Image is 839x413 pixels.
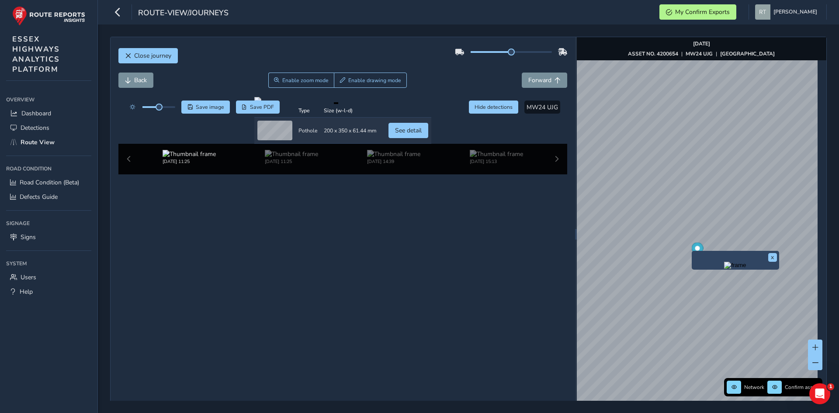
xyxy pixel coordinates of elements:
span: Enable drawing mode [348,77,401,84]
span: Enable zoom mode [282,77,329,84]
span: Dashboard [21,109,51,118]
img: Thumbnail frame [265,150,318,158]
span: Hide detections [475,104,513,111]
span: Help [20,288,33,296]
div: Signage [6,217,91,230]
img: rr logo [12,6,85,26]
button: Back [118,73,153,88]
span: Signs [21,233,36,241]
span: 1 [827,383,834,390]
span: Detections [21,124,49,132]
span: Road Condition (Beta) [20,178,79,187]
div: [DATE] 14:39 [367,158,420,165]
td: Pothole [295,118,321,144]
div: [DATE] 15:13 [470,158,523,165]
span: Save PDF [250,104,274,111]
div: [DATE] 11:25 [265,158,318,165]
button: Forward [522,73,567,88]
img: frame [724,262,746,269]
div: [DATE] 11:25 [163,158,216,165]
button: Close journey [118,48,178,63]
img: Thumbnail frame [470,150,523,158]
span: Forward [528,76,551,84]
button: x [768,253,777,262]
span: Defects Guide [20,193,58,201]
img: diamond-layout [755,4,770,20]
button: [PERSON_NAME] [755,4,820,20]
button: Save [181,101,230,114]
span: Network [744,384,764,391]
button: Zoom [268,73,334,88]
a: Signs [6,230,91,244]
span: Close journey [134,52,171,60]
strong: [GEOGRAPHIC_DATA] [720,50,775,57]
span: Confirm assets [785,384,820,391]
span: [PERSON_NAME] [773,4,817,20]
button: See detail [388,123,428,138]
div: Map marker [691,243,703,260]
button: PDF [236,101,280,114]
div: Overview [6,93,91,106]
span: Save image [196,104,224,111]
span: My Confirm Exports [675,8,730,16]
span: Users [21,273,36,281]
strong: ASSET NO. 4200654 [628,50,678,57]
span: MW24 UJG [527,103,558,111]
a: Help [6,285,91,299]
div: Road Condition [6,162,91,175]
span: route-view/journeys [138,7,229,20]
span: Route View [21,138,55,146]
div: | | [628,50,775,57]
span: Back [134,76,147,84]
a: Defects Guide [6,190,91,204]
button: Preview frame [694,262,777,267]
a: Dashboard [6,106,91,121]
strong: [DATE] [693,40,710,47]
a: Users [6,270,91,285]
img: Thumbnail frame [367,150,420,158]
span: See detail [395,126,422,135]
button: Draw [334,73,407,88]
div: System [6,257,91,270]
button: My Confirm Exports [659,4,736,20]
img: Thumbnail frame [163,150,216,158]
a: Route View [6,135,91,149]
a: Road Condition (Beta) [6,175,91,190]
button: Hide detections [469,101,519,114]
span: ESSEX HIGHWAYS ANALYTICS PLATFORM [12,34,60,74]
strong: MW24 UJG [686,50,713,57]
td: 200 x 350 x 61.44 mm [321,118,379,144]
iframe: Intercom live chat [809,383,830,404]
a: Detections [6,121,91,135]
